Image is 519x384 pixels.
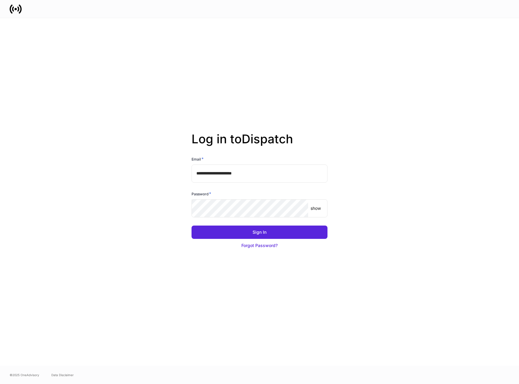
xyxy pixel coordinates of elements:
h6: Password [192,191,211,197]
div: Forgot Password? [241,242,278,249]
a: Data Disclaimer [51,373,74,377]
button: Forgot Password? [192,239,327,252]
span: © 2025 OneAdvisory [10,373,39,377]
p: show [311,205,321,211]
h6: Email [192,156,204,162]
button: Sign In [192,226,327,239]
div: Sign In [253,229,266,235]
h2: Log in to Dispatch [192,132,327,156]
